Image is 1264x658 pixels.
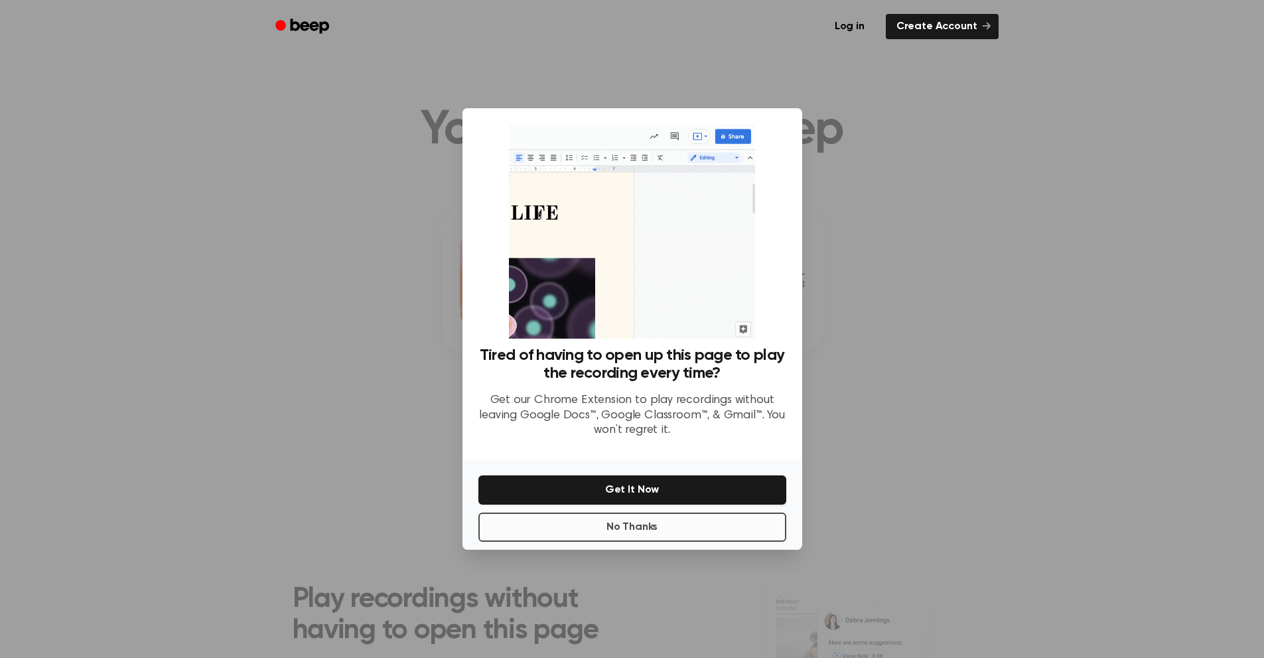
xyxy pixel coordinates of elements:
p: Get our Chrome Extension to play recordings without leaving Google Docs™, Google Classroom™, & Gm... [478,393,786,438]
button: No Thanks [478,513,786,542]
h3: Tired of having to open up this page to play the recording every time? [478,347,786,382]
a: Log in [821,11,878,42]
a: Beep [266,14,341,40]
a: Create Account [886,14,999,39]
button: Get It Now [478,475,786,505]
img: Beep extension in action [509,124,755,339]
